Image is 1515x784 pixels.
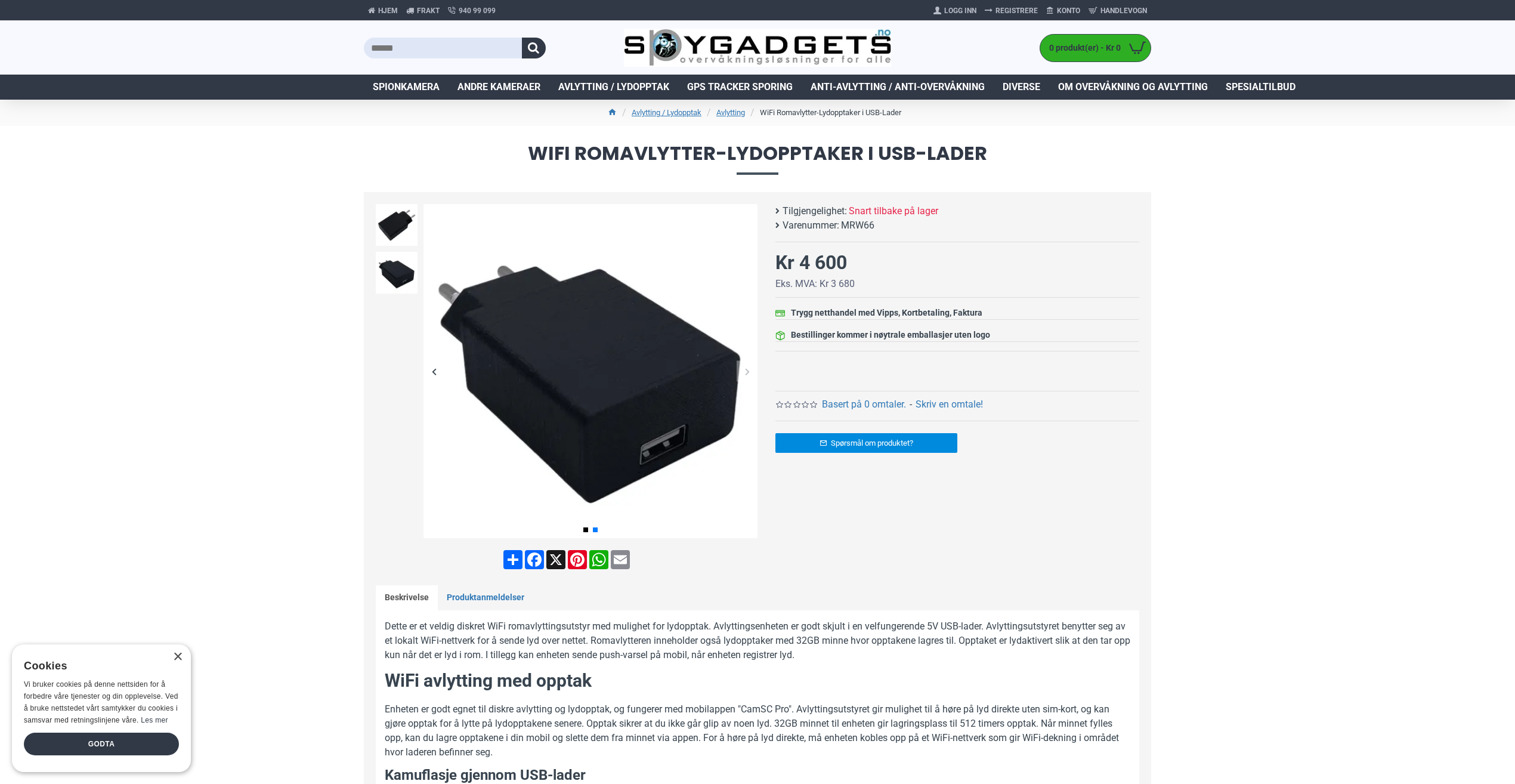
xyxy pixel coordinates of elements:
span: 940 99 099 [459,5,496,16]
a: Spionkamera [364,75,449,100]
a: Facebook [524,550,545,569]
div: Kr 4 600 [775,248,847,277]
span: Anti-avlytting / Anti-overvåkning [811,80,985,94]
a: Spesialtilbud [1217,75,1304,100]
span: Frakt [417,5,440,16]
span: Diverse [1003,80,1040,94]
a: Diverse [994,75,1049,100]
a: Handlevogn [1084,1,1151,20]
a: Konto [1042,1,1084,20]
span: Logg Inn [944,5,976,16]
a: Om overvåkning og avlytting [1049,75,1217,100]
span: Avlytting / Lydopptak [558,80,669,94]
span: Go to slide 2 [593,527,598,532]
span: Handlevogn [1100,5,1147,16]
span: Vi bruker cookies på denne nettsiden for å forbedre våre tjenester og din opplevelse. Ved å bruke... [24,680,178,724]
a: Registrere [981,1,1042,20]
b: - [910,399,912,410]
img: WiFi Romavlytter-Lydopptaker i USB-Lader [423,204,758,538]
span: Snart tilbake på lager [849,204,938,218]
a: Spørsmål om produktet? [775,433,957,453]
div: Bestillinger kommer i nøytrale emballasjer uten logo [791,329,990,341]
a: GPS Tracker Sporing [678,75,802,100]
h2: WiFi avlytting med opptak [385,668,1130,693]
span: Registrere [995,5,1038,16]
p: Dette er et veldig diskret WiFi romavlyttingsutstyr med mulighet for lydopptak. Avlyttingsenheten... [385,619,1130,662]
span: Spionkamera [373,80,440,94]
a: Avlytting / Lydopptak [549,75,678,100]
a: Avlytting / Lydopptak [632,107,701,119]
a: Anti-avlytting / Anti-overvåkning [802,75,994,100]
span: Hjem [378,5,398,16]
a: Andre kameraer [449,75,549,100]
span: Andre kameraer [457,80,540,94]
a: X [545,550,567,569]
p: Enheten er godt egnet til diskre avlytting og lydopptak, og fungerer med mobilappen "CamSC Pro". ... [385,702,1130,760]
div: Trygg netthandel med Vipps, Kortbetaling, Faktura [791,307,982,319]
a: Pinterest [567,550,588,569]
a: WhatsApp [588,550,610,569]
a: Avlytting [716,107,745,119]
b: Varenummer: [783,218,839,233]
a: Les mer, opens a new window [141,716,168,724]
img: WiFi Romavlytter-Lydopptaker i USB-Lader [376,204,418,246]
span: Spesialtilbud [1226,80,1296,94]
a: Logg Inn [929,1,981,20]
div: Next slide [737,361,758,382]
div: Close [173,653,182,662]
img: WiFi Romavlytter-Lydopptaker i USB-Lader [376,252,418,294]
div: Godta [24,733,179,755]
a: Email [610,550,631,569]
a: 0 produkt(er) - Kr 0 [1040,35,1151,61]
a: Beskrivelse [376,585,438,610]
span: Konto [1057,5,1080,16]
img: SpyGadgets.no [624,29,892,67]
span: GPS Tracker Sporing [687,80,793,94]
b: Tilgjengelighet: [783,204,847,218]
div: Cookies [24,653,171,679]
a: Produktanmeldelser [438,585,533,610]
div: Previous slide [423,361,444,382]
span: Om overvåkning og avlytting [1058,80,1208,94]
a: Skriv en omtale! [916,397,983,412]
span: 0 produkt(er) - Kr 0 [1040,42,1124,54]
a: Basert på 0 omtaler. [822,397,906,412]
span: WiFi Romavlytter-Lydopptaker i USB-Lader [364,144,1151,174]
span: Go to slide 1 [583,527,588,532]
span: MRW66 [841,218,874,233]
a: Share [502,550,524,569]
